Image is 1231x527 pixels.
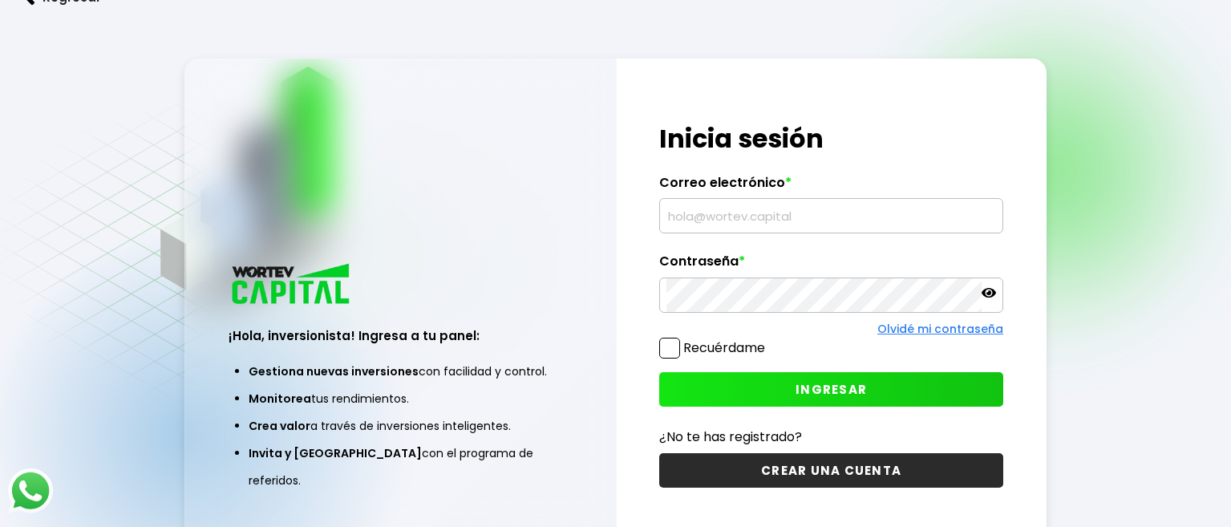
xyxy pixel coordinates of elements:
button: INGRESAR [659,372,1003,407]
label: Correo electrónico [659,175,1003,199]
li: con facilidad y control. [249,358,553,385]
img: logo_wortev_capital [229,261,355,309]
h1: Inicia sesión [659,120,1003,158]
li: a través de inversiones inteligentes. [249,412,553,440]
span: Gestiona nuevas inversiones [249,363,419,379]
span: Invita y [GEOGRAPHIC_DATA] [249,445,422,461]
span: INGRESAR [796,381,867,398]
p: ¿No te has registrado? [659,427,1003,447]
li: con el programa de referidos. [249,440,553,494]
a: Olvidé mi contraseña [877,321,1003,337]
li: tus rendimientos. [249,385,553,412]
span: Monitorea [249,391,311,407]
label: Contraseña [659,253,1003,278]
h3: ¡Hola, inversionista! Ingresa a tu panel: [229,326,573,345]
span: Crea valor [249,418,310,434]
a: ¿No te has registrado?CREAR UNA CUENTA [659,427,1003,488]
img: logos_whatsapp-icon.242b2217.svg [8,468,53,513]
input: hola@wortev.capital [666,199,996,233]
label: Recuérdame [683,338,765,357]
button: CREAR UNA CUENTA [659,453,1003,488]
